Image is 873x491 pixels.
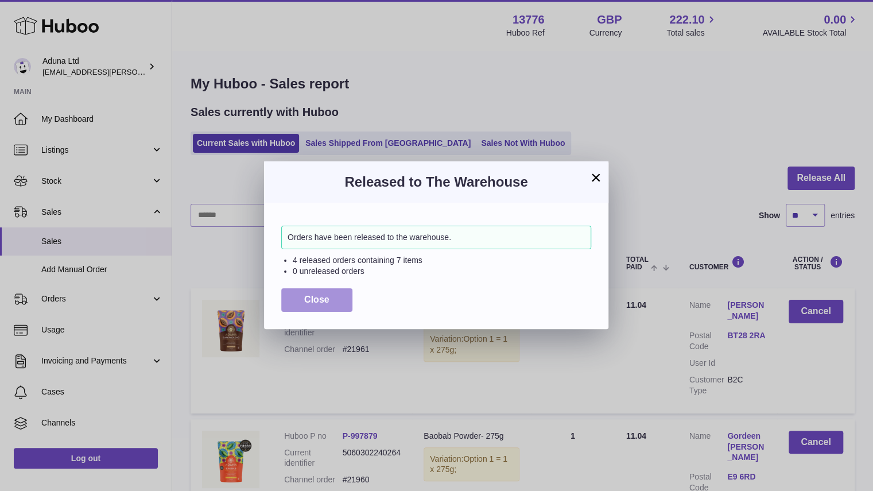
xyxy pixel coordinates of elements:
h3: Released to The Warehouse [281,173,591,191]
div: Orders have been released to the warehouse. [281,226,591,249]
button: Close [281,288,352,312]
li: 4 released orders containing 7 items [293,255,591,266]
li: 0 unreleased orders [293,266,591,277]
button: × [589,171,603,184]
span: Close [304,295,329,304]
